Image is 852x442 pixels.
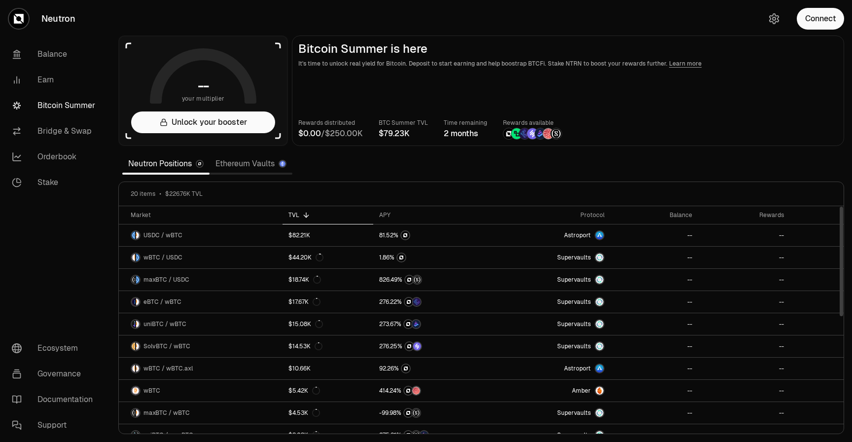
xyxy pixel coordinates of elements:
[283,313,373,335] a: $15.08K
[143,342,190,350] span: SolvBTC / wBTC
[404,431,412,439] img: NTRN
[379,408,490,418] button: NTRNStructured Points
[379,364,490,373] button: NTRN
[496,380,610,402] a: AmberAmber
[551,128,562,139] img: Structured Points
[616,211,692,219] div: Balance
[119,380,283,402] a: wBTC LogowBTC
[131,190,155,198] span: 20 items
[283,402,373,424] a: $4.53K
[596,298,603,306] img: Supervaults
[373,402,496,424] a: NTRNStructured Points
[132,298,135,306] img: eBTC Logo
[136,298,140,306] img: wBTC Logo
[698,247,790,268] a: --
[610,224,698,246] a: --
[119,247,283,268] a: wBTC LogoUSDC LogowBTC / USDC
[519,128,530,139] img: EtherFi Points
[119,313,283,335] a: uniBTC LogowBTC LogouniBTC / wBTC
[132,387,140,395] img: wBTC Logo
[444,118,487,128] p: Time remaining
[420,431,428,439] img: Bedrock Diamonds
[132,276,135,284] img: maxBTC Logo
[373,291,496,313] a: NTRNEtherFi Points
[610,313,698,335] a: --
[283,335,373,357] a: $14.53K
[698,291,790,313] a: --
[404,320,412,328] img: NTRN
[596,276,603,284] img: Supervaults
[557,276,591,284] span: Supervaults
[596,254,603,261] img: Supervaults
[288,276,321,284] div: $18.74K
[557,320,591,328] span: Supervaults
[413,298,421,306] img: EtherFi Points
[136,342,140,350] img: wBTC Logo
[288,211,367,219] div: TVL
[698,335,790,357] a: --
[698,402,790,424] a: --
[404,387,412,395] img: NTRN
[412,387,420,395] img: Mars Fragments
[288,231,310,239] div: $82.21K
[596,431,603,439] img: Supervaults
[288,409,320,417] div: $4.53K
[496,291,610,313] a: SupervaultsSupervaults
[379,430,490,440] button: NTRNStructured PointsBedrock Diamonds
[4,387,106,412] a: Documentation
[379,275,490,285] button: NTRNStructured Points
[610,335,698,357] a: --
[283,224,373,246] a: $82.21K
[119,291,283,313] a: eBTC LogowBTC LogoeBTC / wBTC
[527,128,538,139] img: Solv Points
[4,361,106,387] a: Governance
[143,231,182,239] span: USDC / wBTC
[373,358,496,379] a: NTRN
[132,254,135,261] img: wBTC Logo
[572,387,591,395] span: Amber
[298,42,838,56] h2: Bitcoin Summer is here
[280,161,285,167] img: Ethereum Logo
[373,313,496,335] a: NTRNBedrock Diamonds
[288,298,320,306] div: $17.67K
[698,313,790,335] a: --
[143,387,160,395] span: wBTC
[4,93,106,118] a: Bitcoin Summer
[698,224,790,246] a: --
[610,269,698,291] a: --
[4,412,106,438] a: Support
[136,276,140,284] img: USDC Logo
[402,365,410,372] img: NTRN
[119,358,283,379] a: wBTC LogowBTC.axl LogowBTC / wBTC.axl
[496,247,610,268] a: SupervaultsSupervaults
[610,358,698,379] a: --
[131,211,277,219] div: Market
[412,320,420,328] img: Bedrock Diamonds
[405,276,413,284] img: NTRN
[379,386,490,396] button: NTRNMars Fragments
[197,161,203,167] img: Neutron Logo
[557,342,591,350] span: Supervaults
[698,269,790,291] a: --
[413,276,421,284] img: Structured Points
[610,247,698,268] a: --
[596,387,603,395] img: Amber
[412,431,420,439] img: Structured Points
[288,387,320,395] div: $5.42K
[4,118,106,144] a: Bridge & Swap
[401,231,409,239] img: NTRN
[143,276,189,284] span: maxBTC / USDC
[4,335,106,361] a: Ecosystem
[610,291,698,313] a: --
[596,342,603,350] img: Supervaults
[557,254,591,261] span: Supervaults
[165,190,203,198] span: $226.76K TVL
[4,144,106,170] a: Orderbook
[132,231,135,239] img: USDC Logo
[397,254,405,261] img: NTRN
[596,409,603,417] img: Supervaults
[610,380,698,402] a: --
[136,320,140,328] img: wBTC Logo
[119,224,283,246] a: USDC LogowBTC LogoUSDC / wBTC
[288,365,311,372] div: $10.66K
